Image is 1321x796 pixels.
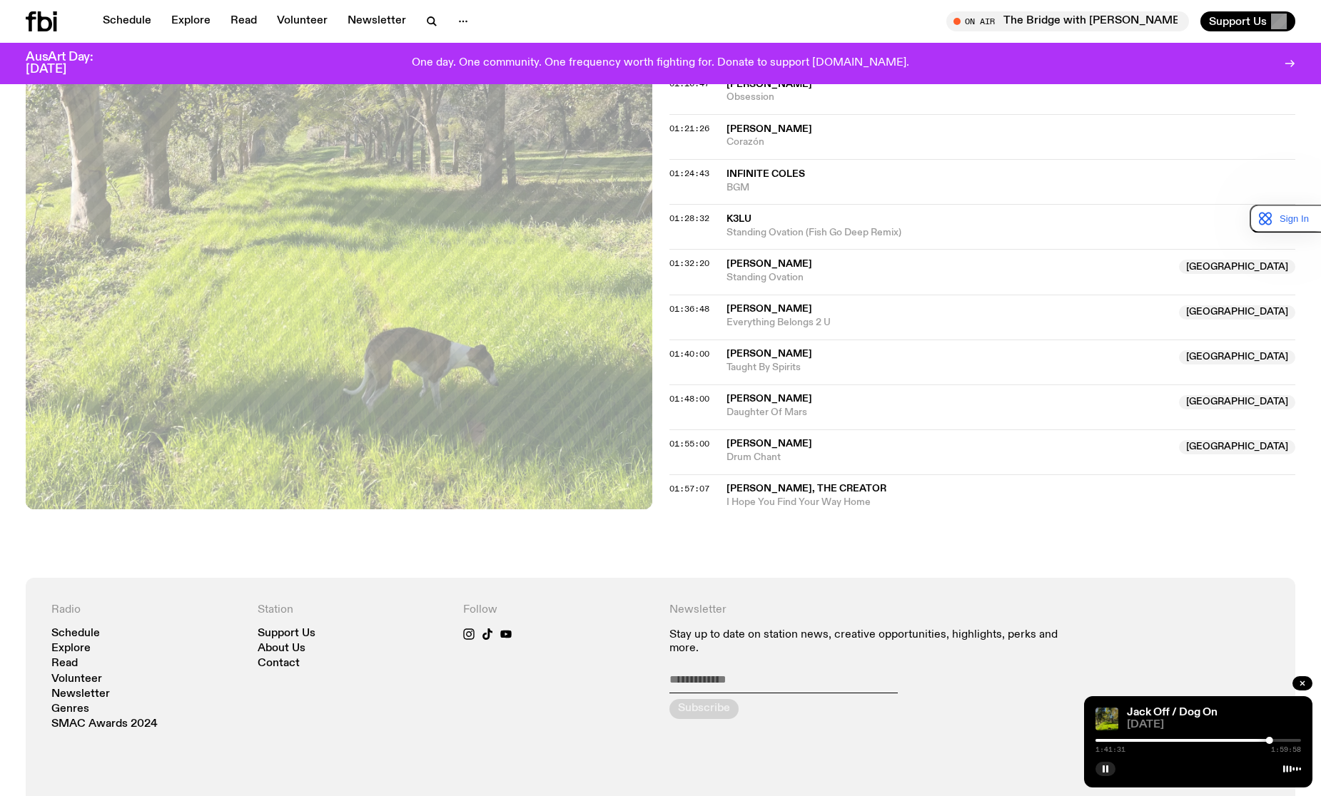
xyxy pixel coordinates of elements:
[1179,440,1295,454] span: [GEOGRAPHIC_DATA]
[258,658,300,669] a: Contact
[51,689,110,700] a: Newsletter
[1179,395,1295,409] span: [GEOGRAPHIC_DATA]
[727,259,812,269] span: [PERSON_NAME]
[727,484,886,494] span: [PERSON_NAME], The Creator
[727,271,1171,285] span: Standing Ovation
[258,643,305,654] a: About Us
[669,699,739,719] button: Subscribe
[51,658,78,669] a: Read
[727,394,812,404] span: [PERSON_NAME]
[26,51,117,76] h3: AusArt Day: [DATE]
[727,124,812,134] span: [PERSON_NAME]
[669,393,709,404] span: 01:48:00
[51,628,100,639] a: Schedule
[412,57,909,70] p: One day. One community. One frequency worth fighting for. Donate to support [DOMAIN_NAME].
[94,11,160,31] a: Schedule
[51,674,102,685] a: Volunteer
[669,438,709,449] span: 01:55:00
[727,316,1171,330] span: Everything Belongs 2 U
[268,11,336,31] a: Volunteer
[669,485,709,493] button: 01:57:07
[669,125,709,133] button: 01:21:26
[669,215,709,223] button: 01:28:32
[1179,260,1295,274] span: [GEOGRAPHIC_DATA]
[669,305,709,313] button: 01:36:48
[669,603,1064,617] h4: Newsletter
[727,361,1171,374] span: Taught By Spirits
[727,406,1171,419] span: Daughter Of Mars
[669,168,709,179] span: 01:24:43
[51,603,241,617] h4: Radio
[669,628,1064,655] p: Stay up to date on station news, creative opportunities, highlights, perks and more.
[669,395,709,403] button: 01:48:00
[1271,746,1301,753] span: 1:59:58
[669,303,709,315] span: 01:36:48
[727,91,1296,104] span: Obsession
[1209,15,1267,28] span: Support Us
[669,257,709,269] span: 01:32:20
[669,483,709,494] span: 01:57:07
[1095,746,1125,753] span: 1:41:31
[51,643,91,654] a: Explore
[727,349,812,359] span: [PERSON_NAME]
[339,11,415,31] a: Newsletter
[669,80,709,88] button: 01:16:47
[727,451,1171,464] span: Drum Chant
[222,11,265,31] a: Read
[727,496,1296,509] span: I Hope You Find Your Way Home
[669,350,709,358] button: 01:40:00
[727,79,812,89] span: [PERSON_NAME]
[258,628,315,639] a: Support Us
[258,603,447,617] h4: Station
[946,11,1189,31] button: On AirThe Bridge with [PERSON_NAME]
[51,704,89,715] a: Genres
[669,123,709,134] span: 01:21:26
[727,181,1296,195] span: BGM
[727,169,805,179] span: Infinite Coles
[727,136,1296,149] span: Corazón
[669,213,709,224] span: 01:28:32
[51,719,158,730] a: SMAC Awards 2024
[727,226,1296,240] span: Standing Ovation (Fish Go Deep Remix)
[727,214,751,224] span: K3lu
[669,348,709,359] span: 01:40:00
[727,304,812,314] span: [PERSON_NAME]
[669,440,709,448] button: 01:55:00
[669,260,709,267] button: 01:32:20
[1179,350,1295,364] span: [GEOGRAPHIC_DATA]
[1200,11,1295,31] button: Support Us
[1179,305,1295,320] span: [GEOGRAPHIC_DATA]
[1127,707,1218,718] a: Jack Off / Dog On
[669,170,709,178] button: 01:24:43
[727,439,812,449] span: [PERSON_NAME]
[463,603,652,617] h4: Follow
[163,11,219,31] a: Explore
[1127,720,1301,730] span: [DATE]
